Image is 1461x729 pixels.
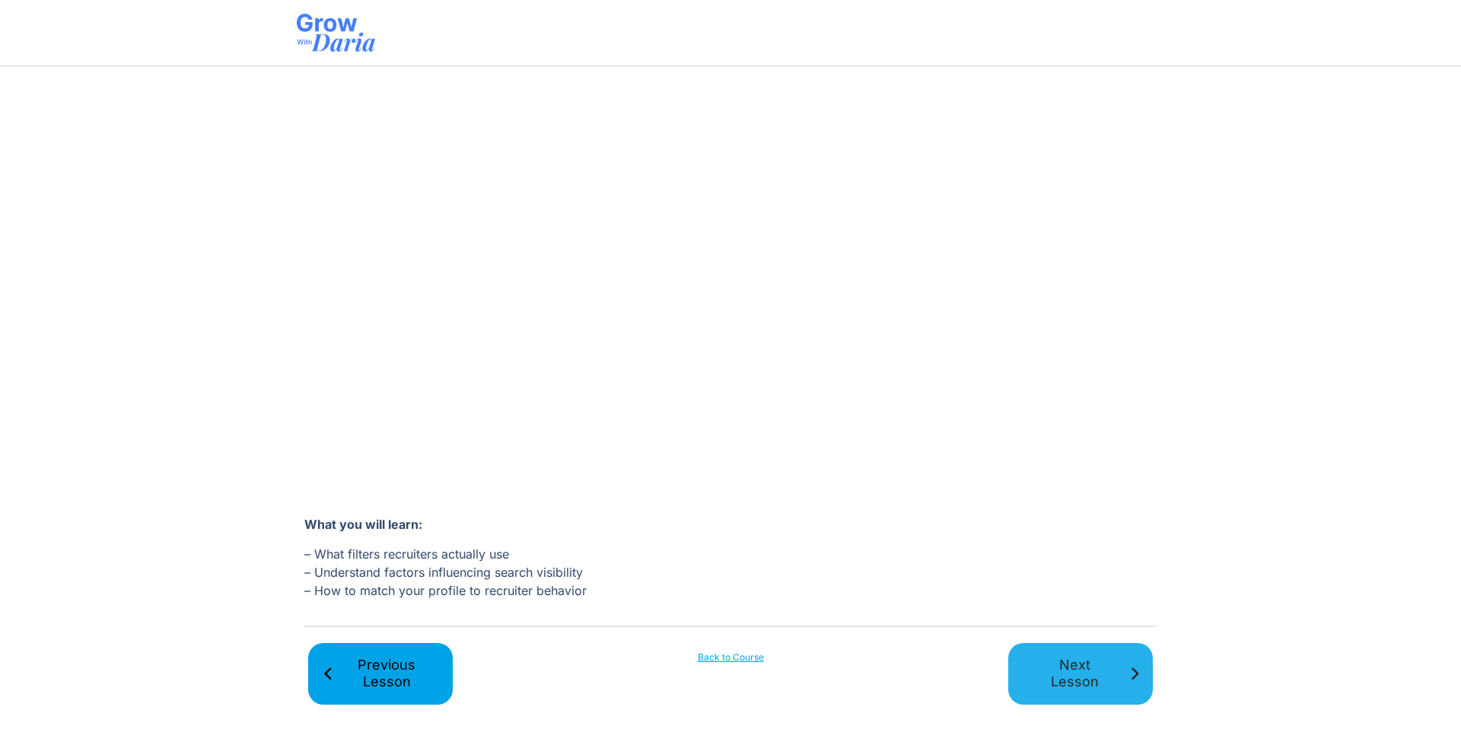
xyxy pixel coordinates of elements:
a: Previous Lesson [308,643,453,705]
strong: What you will learn: [304,517,422,532]
span: Next Lesson [1022,657,1127,691]
a: Next Lesson [1008,643,1153,705]
span: Previous Lesson [334,657,439,691]
a: Back to Course [658,651,803,664]
iframe: To enrich screen reader interactions, please activate Accessibility in Grammarly extension settings [304,24,1157,503]
p: – What filters recruiters actually use – Understand factors influencing search visibility – How t... [304,545,1157,600]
